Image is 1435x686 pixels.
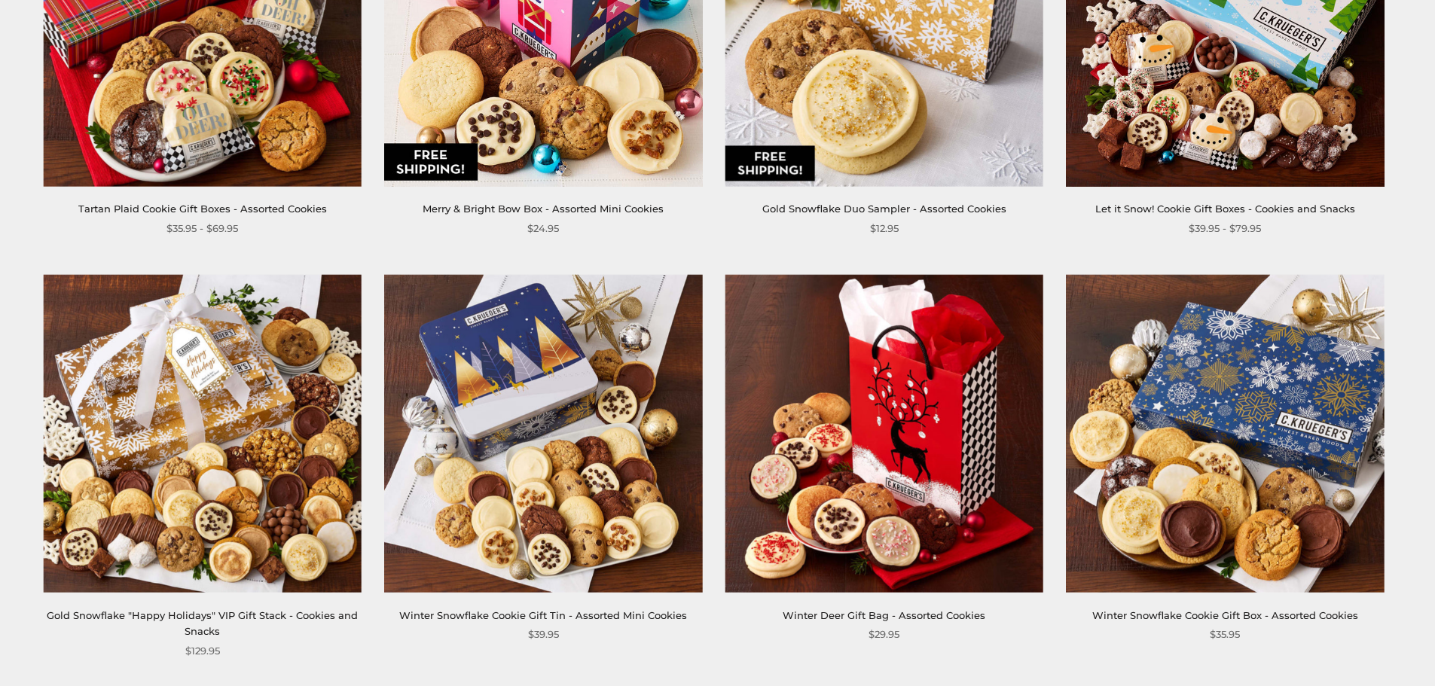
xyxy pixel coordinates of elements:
span: $35.95 - $69.95 [166,221,238,236]
a: Winter Snowflake Cookie Gift Box - Assorted Cookies [1092,609,1358,621]
img: Winter Snowflake Cookie Gift Box - Assorted Cookies [1066,274,1384,592]
img: Gold Snowflake "Happy Holidays" VIP Gift Stack - Cookies and Snacks [44,274,362,592]
a: Gold Snowflake Duo Sampler - Assorted Cookies [762,203,1006,215]
a: Merry & Bright Bow Box - Assorted Mini Cookies [423,203,664,215]
span: $12.95 [870,221,899,236]
a: Winter Deer Gift Bag - Assorted Cookies [783,609,985,621]
a: Gold Snowflake "Happy Holidays" VIP Gift Stack - Cookies and Snacks [47,609,358,637]
span: $35.95 [1210,627,1240,642]
span: $39.95 - $79.95 [1189,221,1261,236]
span: $129.95 [185,643,220,659]
img: Winter Deer Gift Bag - Assorted Cookies [725,274,1043,592]
span: $29.95 [869,627,899,642]
span: $39.95 [528,627,559,642]
a: Winter Snowflake Cookie Gift Tin - Assorted Mini Cookies [399,609,687,621]
span: $24.95 [527,221,559,236]
a: Let it Snow! Cookie Gift Boxes - Cookies and Snacks [1095,203,1355,215]
img: Winter Snowflake Cookie Gift Tin - Assorted Mini Cookies [384,274,702,592]
a: Tartan Plaid Cookie Gift Boxes - Assorted Cookies [78,203,327,215]
iframe: Sign Up via Text for Offers [12,629,156,674]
